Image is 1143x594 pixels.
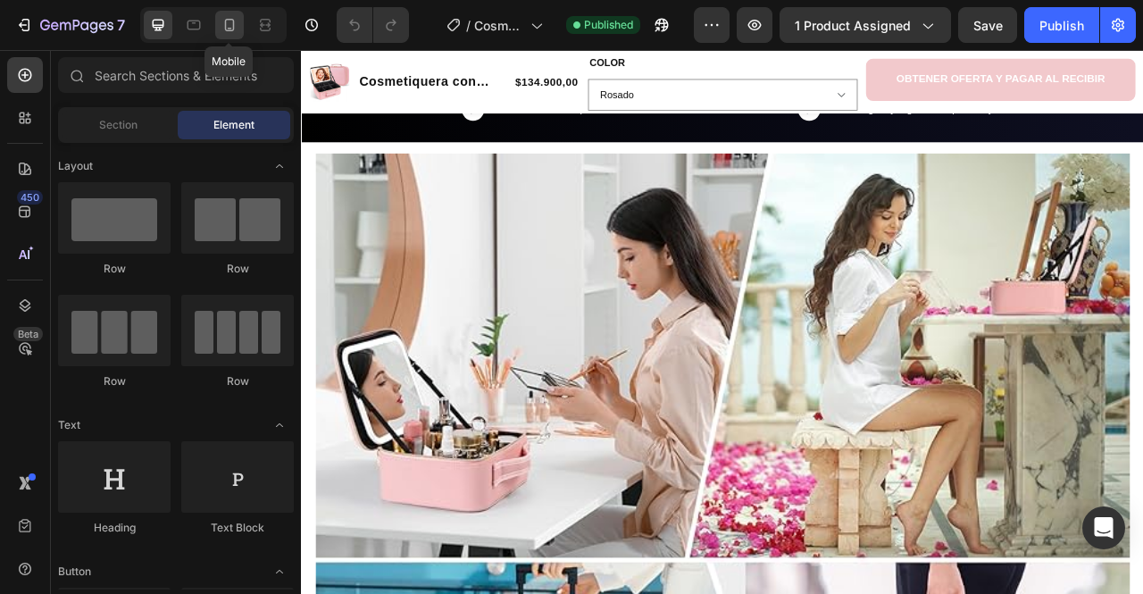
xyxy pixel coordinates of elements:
[584,17,633,33] span: Published
[58,564,91,580] span: Button
[99,117,138,133] span: Section
[756,29,1022,44] span: OBTENER OFERTA Y PAGAR AL RECIBIR
[337,7,409,43] div: Undo/Redo
[58,57,294,93] input: Search Sections & Elements
[265,557,294,586] span: Toggle open
[13,327,43,341] div: Beta
[58,373,171,389] div: Row
[265,152,294,180] span: Toggle open
[301,50,1143,594] iframe: Design area
[1024,7,1099,43] button: Publish
[780,7,951,43] button: 1 product assigned
[213,117,254,133] span: Element
[474,16,523,35] span: Cosmetiquera Millonaria.
[1082,506,1125,549] div: Open Intercom Messenger
[265,411,294,439] span: Toggle open
[17,190,43,205] div: 450
[958,7,1017,43] button: Save
[181,261,294,277] div: Row
[58,261,171,277] div: Row
[181,520,294,536] div: Text Block
[58,417,80,433] span: Text
[58,520,171,536] div: Heading
[795,16,911,35] span: 1 product assigned
[117,14,125,36] p: 7
[973,18,1003,33] span: Save
[58,158,93,174] span: Layout
[466,16,471,35] span: /
[718,11,1061,64] button: <p><span style="font-size:15px;">OBTENER OFERTA Y PAGAR AL RECIBIR</span></p>
[7,7,133,43] button: 7
[1039,16,1084,35] div: Publish
[181,373,294,389] div: Row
